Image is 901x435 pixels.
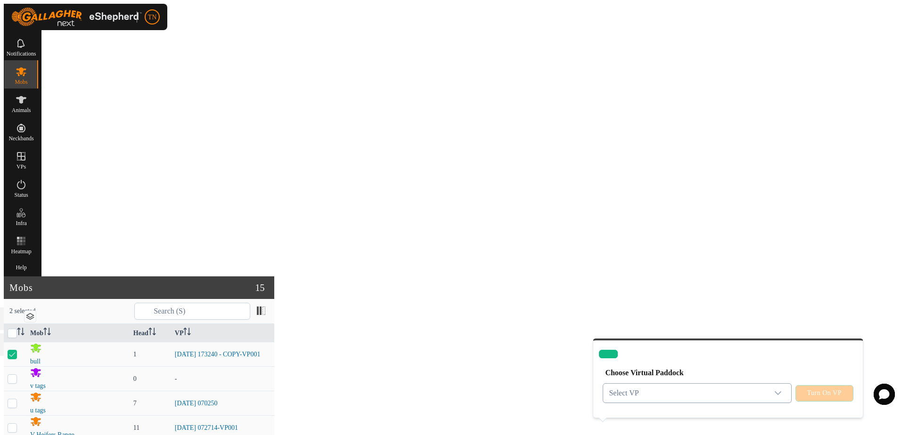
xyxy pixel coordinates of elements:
[17,330,25,337] p-sorticon: Activate to sort
[7,51,36,56] span: Notifications
[769,384,787,403] div: dropdown trigger
[175,400,218,407] a: [DATE] 070250
[16,265,26,270] span: Help
[133,375,137,382] span: 0
[183,330,191,337] p-sorticon: Activate to sort
[795,385,853,402] button: Turn On VP
[807,389,842,397] span: Turn On VP
[14,192,28,198] span: Status
[30,405,126,415] div: u tags
[130,324,171,342] th: Head
[148,330,156,337] p-sorticon: Activate to sort
[133,351,137,358] span: 1
[15,79,27,85] span: Mobs
[175,351,261,358] a: [DATE] 173240 - COPY-VP001
[26,324,130,342] th: Mob
[133,424,139,431] span: 11
[605,368,853,377] h3: Choose Virtual Paddock
[4,258,38,274] a: Help
[8,136,33,141] span: Neckbands
[43,330,51,337] p-sorticon: Activate to sort
[9,306,134,316] span: 2 selected
[134,303,250,320] input: Search (S)
[30,381,126,391] div: v tags
[16,220,26,226] span: Infra
[171,367,274,391] td: -
[30,356,126,366] div: bull
[175,424,238,431] a: [DATE] 072714-VP001
[171,324,274,342] th: VP
[11,249,31,254] span: Heatmap
[133,400,137,407] span: 7
[12,107,31,113] span: Animals
[25,311,36,322] button: Map Layers
[255,281,265,295] span: 15
[16,164,26,169] span: VPs
[9,282,255,293] h2: Mobs
[603,384,768,403] span: Select VP
[11,8,142,26] img: Gallagher Logo
[148,12,157,22] span: TN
